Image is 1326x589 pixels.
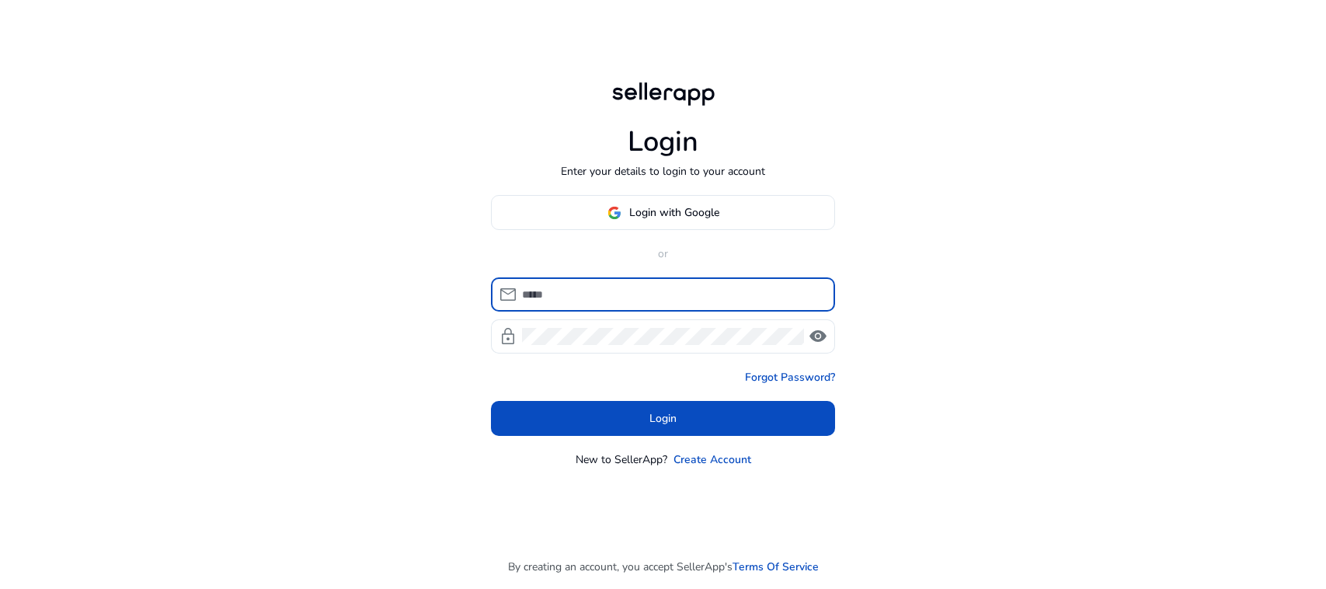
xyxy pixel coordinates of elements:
p: or [491,246,835,262]
span: Login [649,410,677,427]
p: New to SellerApp? [576,451,667,468]
button: Login [491,401,835,436]
span: mail [499,285,517,304]
span: Login with Google [629,204,719,221]
a: Terms Of Service [733,559,819,575]
span: lock [499,327,517,346]
span: visibility [809,327,827,346]
a: Forgot Password? [745,369,835,385]
p: Enter your details to login to your account [561,163,765,179]
a: Create Account [673,451,751,468]
button: Login with Google [491,195,835,230]
h1: Login [628,125,698,159]
img: google-logo.svg [607,206,621,220]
